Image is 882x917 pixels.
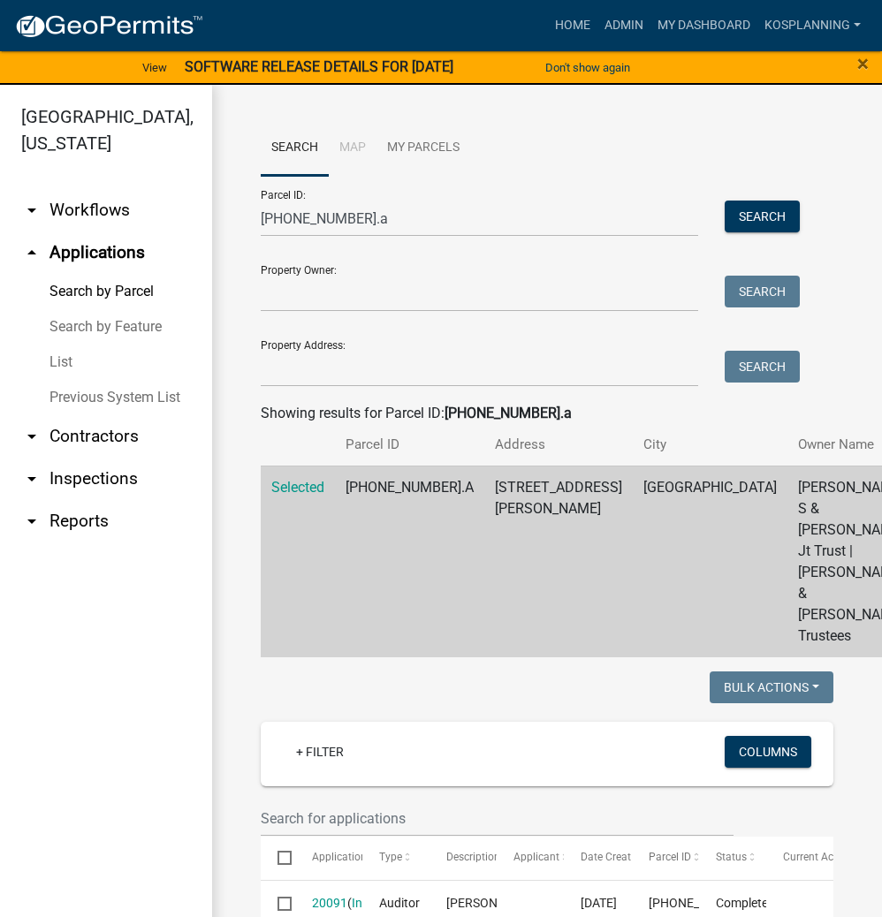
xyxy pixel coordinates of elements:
[312,893,346,913] div: ( )
[710,671,833,703] button: Bulk Actions
[446,851,500,863] span: Description
[649,896,764,910] span: 029-098-001.A
[581,896,617,910] span: 11/19/2021
[445,405,572,421] strong: [PHONE_NUMBER].a
[484,424,633,466] th: Address
[725,276,800,307] button: Search
[282,736,358,768] a: + Filter
[548,9,597,42] a: Home
[497,837,564,879] datatable-header-cell: Applicant
[783,851,856,863] span: Current Activity
[484,466,633,657] td: [STREET_ADDRESS][PERSON_NAME]
[261,403,833,424] div: Showing results for Parcel ID:
[725,201,800,232] button: Search
[633,424,787,466] th: City
[185,58,453,75] strong: SOFTWARE RELEASE DETAILS FOR [DATE]
[766,837,833,879] datatable-header-cell: Current Activity
[135,53,174,82] a: View
[261,837,294,879] datatable-header-cell: Select
[21,468,42,489] i: arrow_drop_down
[857,53,869,74] button: Close
[379,851,402,863] span: Type
[649,851,691,863] span: Parcel ID
[597,9,650,42] a: Admin
[335,424,484,466] th: Parcel ID
[312,851,408,863] span: Application Number
[21,426,42,447] i: arrow_drop_down
[716,851,747,863] span: Status
[564,837,631,879] datatable-header-cell: Date Created
[631,837,698,879] datatable-header-cell: Parcel ID
[294,837,361,879] datatable-header-cell: Application Number
[650,9,757,42] a: My Dashboard
[538,53,637,82] button: Don't show again
[716,896,775,910] span: Completed
[312,896,347,910] a: 20091
[699,837,766,879] datatable-header-cell: Status
[261,800,734,837] input: Search for applications
[757,9,868,42] a: kosplanning
[725,736,811,768] button: Columns
[21,200,42,221] i: arrow_drop_down
[430,837,497,879] datatable-header-cell: Description
[21,242,42,263] i: arrow_drop_up
[633,466,787,657] td: [GEOGRAPHIC_DATA]
[581,851,642,863] span: Date Created
[21,511,42,532] i: arrow_drop_down
[376,120,470,177] a: My Parcels
[362,837,430,879] datatable-header-cell: Type
[271,479,324,496] a: Selected
[513,851,559,863] span: Applicant
[261,120,329,177] a: Search
[335,466,484,657] td: [PHONE_NUMBER].A
[352,896,415,910] a: Inspections
[725,351,800,383] button: Search
[857,51,869,76] span: ×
